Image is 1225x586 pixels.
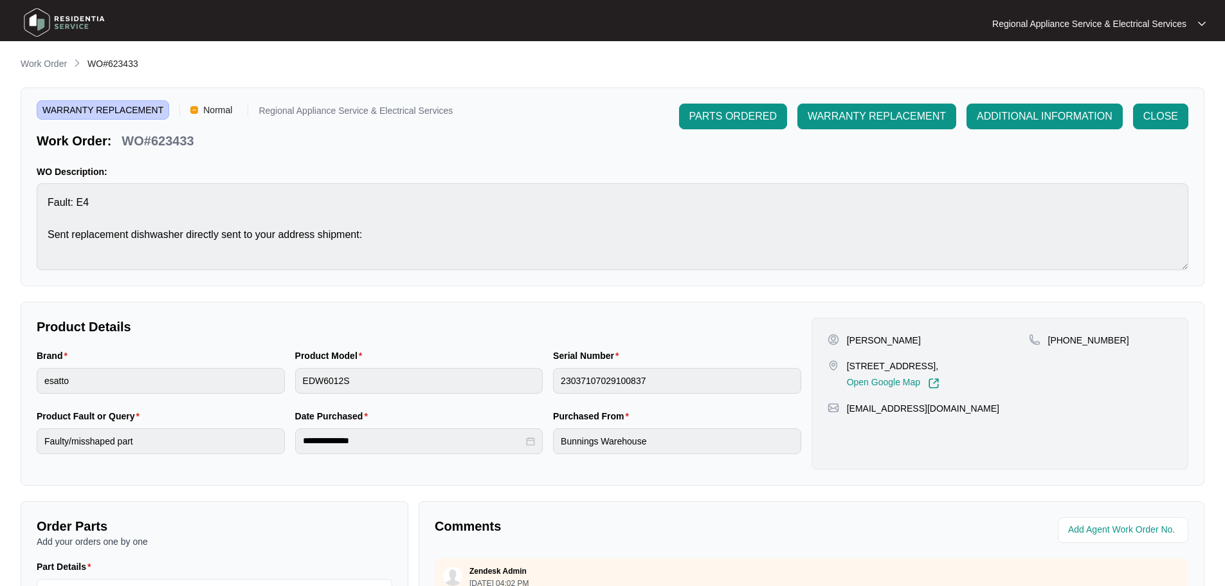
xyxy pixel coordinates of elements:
button: ADDITIONAL INFORMATION [966,104,1123,129]
img: map-pin [1029,334,1040,345]
span: Normal [198,100,237,120]
p: WO Description: [37,165,1188,178]
button: PARTS ORDERED [679,104,787,129]
p: Zendesk Admin [469,566,527,576]
img: map-pin [828,402,839,414]
label: Part Details [37,560,96,573]
input: Add Agent Work Order No. [1068,522,1181,538]
button: CLOSE [1133,104,1188,129]
p: Regional Appliance Service & Electrical Services [259,106,453,120]
input: Serial Number [553,368,801,394]
label: Product Model [295,349,368,362]
span: WO#623433 [87,59,138,69]
p: Comments [435,517,803,535]
input: Date Purchased [303,434,524,448]
img: map-pin [828,360,839,371]
p: [PERSON_NAME] [847,334,921,347]
label: Brand [37,349,73,362]
img: dropdown arrow [1198,21,1206,27]
input: Product Model [295,368,543,394]
p: Order Parts [37,517,392,535]
button: WARRANTY REPLACEMENT [797,104,956,129]
label: Purchased From [553,410,634,423]
img: user-pin [828,334,839,345]
img: Vercel Logo [190,106,198,114]
img: chevron-right [72,58,82,68]
label: Date Purchased [295,410,373,423]
p: [PHONE_NUMBER] [1048,334,1129,347]
span: WARRANTY REPLACEMENT [808,109,946,124]
a: Work Order [18,57,69,71]
p: Product Details [37,318,801,336]
span: CLOSE [1143,109,1178,124]
p: Work Order: [37,132,111,150]
span: ADDITIONAL INFORMATION [977,109,1112,124]
span: PARTS ORDERED [689,109,777,124]
img: Link-External [928,378,939,389]
textarea: Fault: E4 Sent replacement dishwasher directly sent to your address shipment: [37,183,1188,270]
img: residentia service logo [19,3,109,42]
label: Product Fault or Query [37,410,145,423]
input: Product Fault or Query [37,428,285,454]
p: [EMAIL_ADDRESS][DOMAIN_NAME] [847,402,999,415]
p: Add your orders one by one [37,535,392,548]
p: WO#623433 [122,132,194,150]
p: [STREET_ADDRESS], [847,360,939,372]
a: Open Google Map [847,378,939,389]
input: Brand [37,368,285,394]
label: Serial Number [553,349,624,362]
input: Purchased From [553,428,801,454]
img: user.svg [443,567,462,586]
p: Work Order [21,57,67,70]
span: WARRANTY REPLACEMENT [37,100,169,120]
p: Regional Appliance Service & Electrical Services [992,17,1186,30]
